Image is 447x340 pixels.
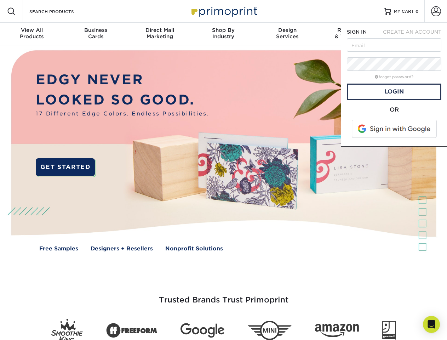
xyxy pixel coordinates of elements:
p: EDGY NEVER [36,70,209,90]
a: DesignServices [256,23,319,45]
img: Amazon [315,324,359,338]
span: Shop By [191,27,255,33]
span: Business [64,27,127,33]
img: Google [180,323,224,338]
a: Designers + Resellers [91,245,153,253]
a: Direct MailMarketing [128,23,191,45]
div: Marketing [128,27,191,40]
input: Email [347,38,441,52]
a: BusinessCards [64,23,127,45]
div: Industry [191,27,255,40]
h3: Trusted Brands Trust Primoprint [17,278,431,313]
a: Shop ByIndustry [191,23,255,45]
div: Services [256,27,319,40]
div: & Templates [319,27,383,40]
span: CREATE AN ACCOUNT [383,29,441,35]
img: Goodwill [382,321,396,340]
div: Cards [64,27,127,40]
img: Primoprint [188,4,259,19]
span: 0 [416,9,419,14]
input: SEARCH PRODUCTS..... [29,7,98,16]
span: Direct Mail [128,27,191,33]
a: Resources& Templates [319,23,383,45]
a: forgot password? [375,75,413,79]
span: Resources [319,27,383,33]
a: Login [347,84,441,100]
div: Open Intercom Messenger [423,316,440,333]
span: MY CART [394,8,414,15]
span: 17 Different Edge Colors. Endless Possibilities. [36,110,209,118]
a: Free Samples [39,245,78,253]
span: Design [256,27,319,33]
a: GET STARTED [36,158,95,176]
span: SIGN IN [347,29,367,35]
p: LOOKED SO GOOD. [36,90,209,110]
a: Nonprofit Solutions [165,245,223,253]
div: OR [347,106,441,114]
